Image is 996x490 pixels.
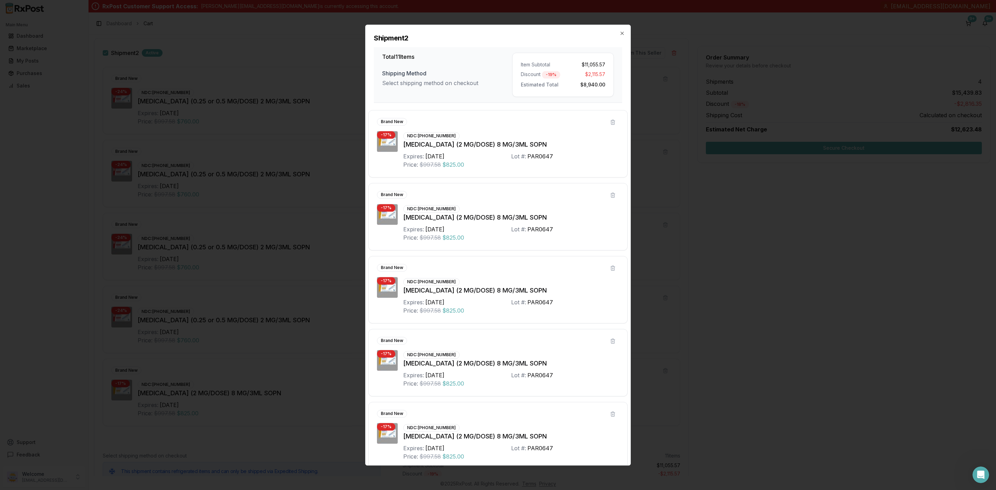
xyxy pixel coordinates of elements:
[511,225,526,233] div: Lot #:
[521,71,541,78] span: Discount
[425,152,444,160] div: [DATE]
[425,444,444,452] div: [DATE]
[511,371,526,379] div: Lot #:
[377,350,398,371] img: Ozempic (2 MG/DOSE) 8 MG/3ML SOPN
[403,371,424,379] div: Expires:
[442,160,464,169] span: $825.00
[377,423,398,444] img: Ozempic (2 MG/DOSE) 8 MG/3ML SOPN
[377,337,407,344] div: Brand New
[527,298,553,306] div: PAR0647
[377,204,395,212] div: - 17 %
[527,225,553,233] div: PAR0647
[377,131,398,152] img: Ozempic (2 MG/DOSE) 8 MG/3ML SOPN
[403,452,418,461] div: Price:
[403,213,619,222] div: [MEDICAL_DATA] (2 MG/DOSE) 8 MG/3ML SOPN
[972,466,989,483] iframe: Intercom live chat
[377,410,407,417] div: Brand New
[521,80,559,87] span: Estimated Total
[377,277,395,285] div: - 17 %
[403,160,418,169] div: Price:
[442,233,464,242] span: $825.00
[403,351,460,359] div: NDC: [PHONE_NUMBER]
[403,306,418,315] div: Price:
[377,131,395,139] div: - 17 %
[377,191,407,198] div: Brand New
[419,233,441,242] span: $997.58
[419,306,441,315] span: $997.58
[403,444,424,452] div: Expires:
[527,371,553,379] div: PAR0647
[425,371,444,379] div: [DATE]
[442,379,464,388] span: $825.00
[377,423,395,431] div: - 17 %
[442,306,464,315] span: $825.00
[403,298,424,306] div: Expires:
[425,298,444,306] div: [DATE]
[403,225,424,233] div: Expires:
[442,452,464,461] span: $825.00
[374,33,622,43] h2: Shipment 2
[377,118,407,126] div: Brand New
[403,286,619,295] div: [MEDICAL_DATA] (2 MG/DOSE) 8 MG/3ML SOPN
[403,152,424,160] div: Expires:
[403,359,619,368] div: [MEDICAL_DATA] (2 MG/DOSE) 8 MG/3ML SOPN
[403,233,418,242] div: Price:
[521,61,560,68] div: Item Subtotal
[403,424,460,432] div: NDC: [PHONE_NUMBER]
[377,204,398,225] img: Ozempic (2 MG/DOSE) 8 MG/3ML SOPN
[403,132,460,140] div: NDC: [PHONE_NUMBER]
[511,152,526,160] div: Lot #:
[425,225,444,233] div: [DATE]
[377,277,398,298] img: Ozempic (2 MG/DOSE) 8 MG/3ML SOPN
[527,152,553,160] div: PAR0647
[511,298,526,306] div: Lot #:
[403,140,619,149] div: [MEDICAL_DATA] (2 MG/DOSE) 8 MG/3ML SOPN
[566,71,605,78] div: $2,115.57
[566,61,605,68] div: $11,055.57
[580,80,605,87] span: $8,940.00
[382,53,512,61] h3: Total 11 Items
[527,444,553,452] div: PAR0647
[542,71,560,78] div: - 19 %
[403,278,460,286] div: NDC: [PHONE_NUMBER]
[382,79,512,87] div: Select shipping method on checkout
[403,379,418,388] div: Price:
[419,160,441,169] span: $997.58
[419,452,441,461] span: $997.58
[403,432,619,441] div: [MEDICAL_DATA] (2 MG/DOSE) 8 MG/3ML SOPN
[403,205,460,213] div: NDC: [PHONE_NUMBER]
[382,69,512,77] div: Shipping Method
[511,444,526,452] div: Lot #:
[377,264,407,271] div: Brand New
[377,350,395,358] div: - 17 %
[419,379,441,388] span: $997.58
